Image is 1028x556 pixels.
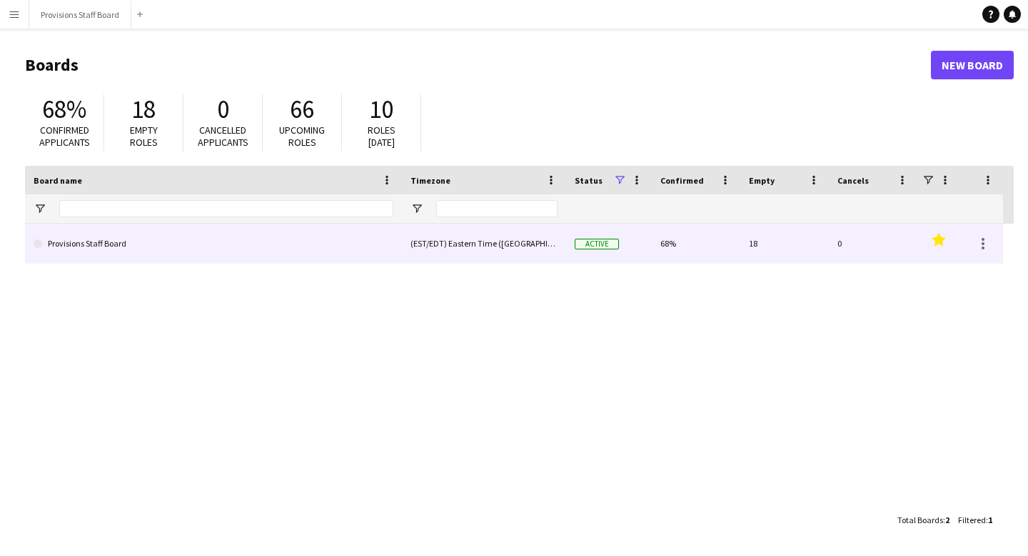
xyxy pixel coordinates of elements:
[25,54,931,76] h1: Boards
[410,202,423,215] button: Open Filter Menu
[29,1,131,29] button: Provisions Staff Board
[368,124,395,149] span: Roles [DATE]
[945,515,949,525] span: 2
[988,515,992,525] span: 1
[34,175,82,186] span: Board name
[958,506,992,534] div: :
[436,200,558,217] input: Timezone Filter Input
[39,124,90,149] span: Confirmed applicants
[740,224,829,263] div: 18
[131,94,156,125] span: 18
[829,224,917,263] div: 0
[279,124,325,149] span: Upcoming roles
[652,224,740,263] div: 68%
[410,175,450,186] span: Timezone
[660,175,704,186] span: Confirmed
[34,202,46,215] button: Open Filter Menu
[369,94,393,125] span: 10
[290,94,314,125] span: 66
[749,175,775,186] span: Empty
[931,51,1014,79] a: New Board
[958,515,986,525] span: Filtered
[837,175,869,186] span: Cancels
[897,506,949,534] div: :
[897,515,943,525] span: Total Boards
[42,94,86,125] span: 68%
[34,224,393,264] a: Provisions Staff Board
[402,224,566,263] div: (EST/EDT) Eastern Time ([GEOGRAPHIC_DATA] & [GEOGRAPHIC_DATA])
[198,124,248,149] span: Cancelled applicants
[130,124,158,149] span: Empty roles
[575,239,619,249] span: Active
[575,175,603,186] span: Status
[217,94,229,125] span: 0
[59,200,393,217] input: Board name Filter Input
